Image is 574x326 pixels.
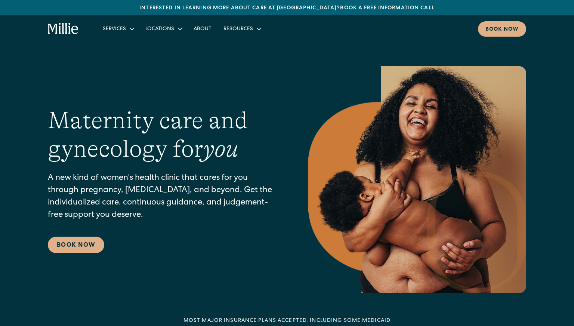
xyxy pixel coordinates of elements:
[203,135,238,162] em: you
[308,66,526,293] img: Smiling mother with her baby in arms, celebrating body positivity and the nurturing bond of postp...
[478,21,526,37] a: Book now
[48,23,79,35] a: home
[97,22,139,35] div: Services
[485,26,519,34] div: Book now
[145,25,174,33] div: Locations
[48,172,278,222] p: A new kind of women's health clinic that cares for you through pregnancy, [MEDICAL_DATA], and bey...
[188,22,217,35] a: About
[217,22,266,35] div: Resources
[139,22,188,35] div: Locations
[340,6,434,11] a: Book a free information call
[183,317,391,325] div: MOST MAJOR INSURANCE PLANS ACCEPTED, INCLUDING some MEDICAID
[48,106,278,164] h1: Maternity care and gynecology for
[103,25,126,33] div: Services
[223,25,253,33] div: Resources
[48,237,104,253] a: Book Now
